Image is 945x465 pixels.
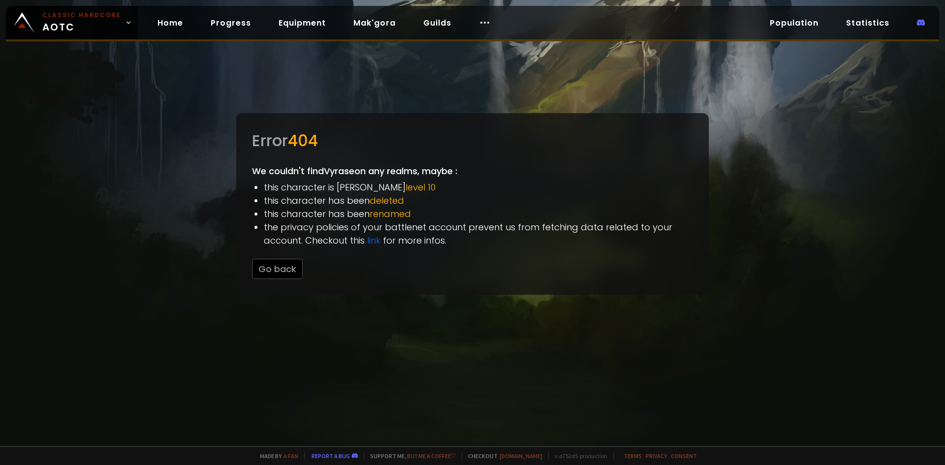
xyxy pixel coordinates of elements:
[203,13,259,33] a: Progress
[236,113,709,295] div: We couldn't find Vyrase on any realms, maybe :
[406,181,436,193] span: level 10
[264,194,693,207] li: this character has been
[762,13,826,33] a: Population
[364,452,456,460] span: Support me,
[264,207,693,220] li: this character has been
[252,263,303,275] a: Go back
[346,13,404,33] a: Mak'gora
[252,129,693,153] div: Error
[264,220,693,247] li: the privacy policies of your battlenet account prevent us from fetching data related to your acco...
[370,208,411,220] span: renamed
[370,194,404,207] span: deleted
[407,452,456,460] a: Buy me a coffee
[500,452,542,460] a: [DOMAIN_NAME]
[42,11,121,34] span: AOTC
[462,452,542,460] span: Checkout
[548,452,607,460] span: v. d752d5 - production
[646,452,667,460] a: Privacy
[42,11,121,20] small: Classic Hardcore
[283,452,298,460] a: a fan
[264,181,693,194] li: this character is [PERSON_NAME]
[271,13,334,33] a: Equipment
[671,452,697,460] a: Consent
[838,13,897,33] a: Statistics
[150,13,191,33] a: Home
[312,452,350,460] a: Report a bug
[415,13,459,33] a: Guilds
[288,129,318,152] span: 404
[6,6,138,39] a: Classic HardcoreAOTC
[624,452,642,460] a: Terms
[367,234,380,247] a: link
[252,259,303,279] button: Go back
[254,452,298,460] span: Made by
